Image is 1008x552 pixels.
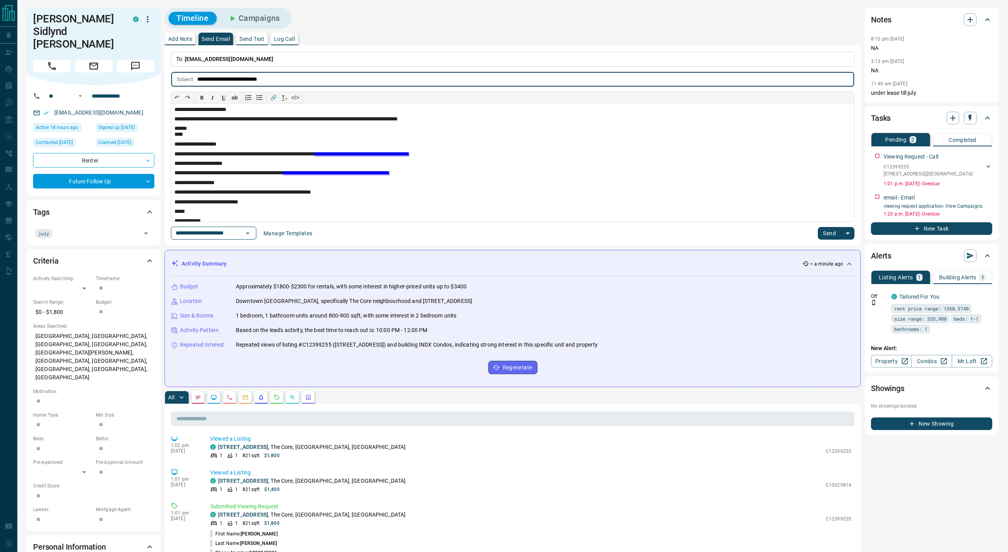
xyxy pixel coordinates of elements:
[894,305,969,312] span: rent price range: 1260,3740
[871,59,904,64] p: 3:15 pm [DATE]
[33,306,92,319] p: $0 - $1,800
[241,531,277,537] span: [PERSON_NAME]
[195,394,201,401] svg: Notes
[33,255,59,267] h2: Criteria
[871,344,992,353] p: New Alert:
[240,541,277,546] span: [PERSON_NAME]
[871,222,992,235] button: New Task
[171,482,198,487] p: [DATE]
[96,299,154,306] p: Budget:
[305,394,311,401] svg: Agent Actions
[279,92,290,103] button: T̲ₓ
[229,92,240,103] button: ab
[202,36,230,42] p: Send Email
[264,520,280,527] p: $1,800
[243,452,259,459] p: 821 sqft
[939,275,976,280] p: Building Alerts
[236,312,456,320] p: 1 bedroom, 1 bathroom units around 800-900 sqft, with some interest in 2 bedroom units
[871,249,891,262] h2: Alerts
[871,109,992,127] div: Tasks
[274,394,280,401] svg: Requests
[884,194,915,202] p: email - Email
[243,486,259,493] p: 821 sqft
[33,251,154,270] div: Criteria
[96,435,154,442] p: Baths:
[180,341,224,349] p: Repeated Interest
[884,170,973,177] p: [STREET_ADDRESS] , [GEOGRAPHIC_DATA]
[211,394,217,401] svg: Lead Browsing Activity
[911,137,914,142] p: 2
[210,502,851,511] p: Submitted Viewing Request
[43,110,49,116] svg: Email Verified
[871,402,992,410] p: No showings booked
[871,89,992,97] p: under lease till july
[871,417,992,430] button: New Showing
[290,92,301,103] button: </>
[894,325,927,333] span: bathrooms: 1
[220,520,222,527] p: 1
[884,180,992,187] p: 1:01 p.m. [DATE] - Overdue
[826,482,851,489] p: C10929814
[182,260,226,268] p: Activity Summary
[218,92,229,103] button: 𝐔
[911,355,952,367] a: Condos
[96,459,154,466] p: Pre-Approval Amount:
[871,382,904,395] h2: Showings
[243,92,254,103] button: Numbered list
[33,330,154,384] p: [GEOGRAPHIC_DATA], [GEOGRAPHIC_DATA], [GEOGRAPHIC_DATA], [GEOGRAPHIC_DATA], [GEOGRAPHIC_DATA][PER...
[33,323,154,330] p: Areas Searched:
[169,12,217,25] button: Timeline
[871,10,992,29] div: Notes
[33,138,92,149] div: Tue Jun 17 2025
[274,36,295,42] p: Log Call
[96,138,154,149] div: Fri Dec 27 2024
[210,530,278,537] p: First Name:
[171,257,854,271] div: Activity Summary< a minute ago
[826,448,851,455] p: C12399255
[207,92,218,103] button: 𝑰
[36,124,78,131] span: Active 18 hours ago
[891,294,897,299] div: condos.ca
[133,17,139,22] div: condos.ca
[171,516,198,521] p: [DATE]
[884,203,982,209] a: viewing request application- View Campaigns
[226,394,233,401] svg: Calls
[96,412,154,419] p: Min Size:
[884,162,992,179] div: C12399255[STREET_ADDRESS],[GEOGRAPHIC_DATA]
[871,13,891,26] h2: Notes
[259,227,317,240] button: Manage Templates
[196,92,207,103] button: 𝐁
[171,448,198,454] p: [DATE]
[871,293,887,300] p: Off
[96,123,154,134] div: Sun Mar 03 2024
[952,355,992,367] a: Mr.Loft
[182,92,193,103] button: ↷
[210,478,216,484] div: condos.ca
[33,482,154,489] p: Credit Score:
[54,109,143,116] a: [EMAIL_ADDRESS][DOMAIN_NAME]
[884,163,973,170] p: C12399255
[210,540,277,547] p: Last Name:
[171,510,198,516] p: 1:01 pm
[33,275,92,282] p: Actively Searching:
[918,275,921,280] p: 1
[235,452,238,459] p: 1
[981,275,984,280] p: 1
[117,60,154,72] span: Message
[884,210,992,218] p: 1:20 p.m. [DATE] - Overdue
[871,36,904,42] p: 8:15 pm [DATE]
[33,203,154,222] div: Tags
[235,520,238,527] p: 1
[98,138,131,146] span: Claimed [DATE]
[185,56,274,62] span: [EMAIL_ADDRESS][DOMAIN_NAME]
[33,13,121,50] h1: [PERSON_NAME] Sidlynd [PERSON_NAME]
[33,506,92,513] p: Lawyer:
[210,469,851,477] p: Viewed a Listing
[180,297,202,305] p: Location
[222,94,226,101] span: 𝐔
[33,435,92,442] p: Beds:
[220,12,288,25] button: Campaigns
[210,435,851,443] p: Viewed a Listing
[210,512,216,517] div: condos.ca
[33,60,71,72] span: Call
